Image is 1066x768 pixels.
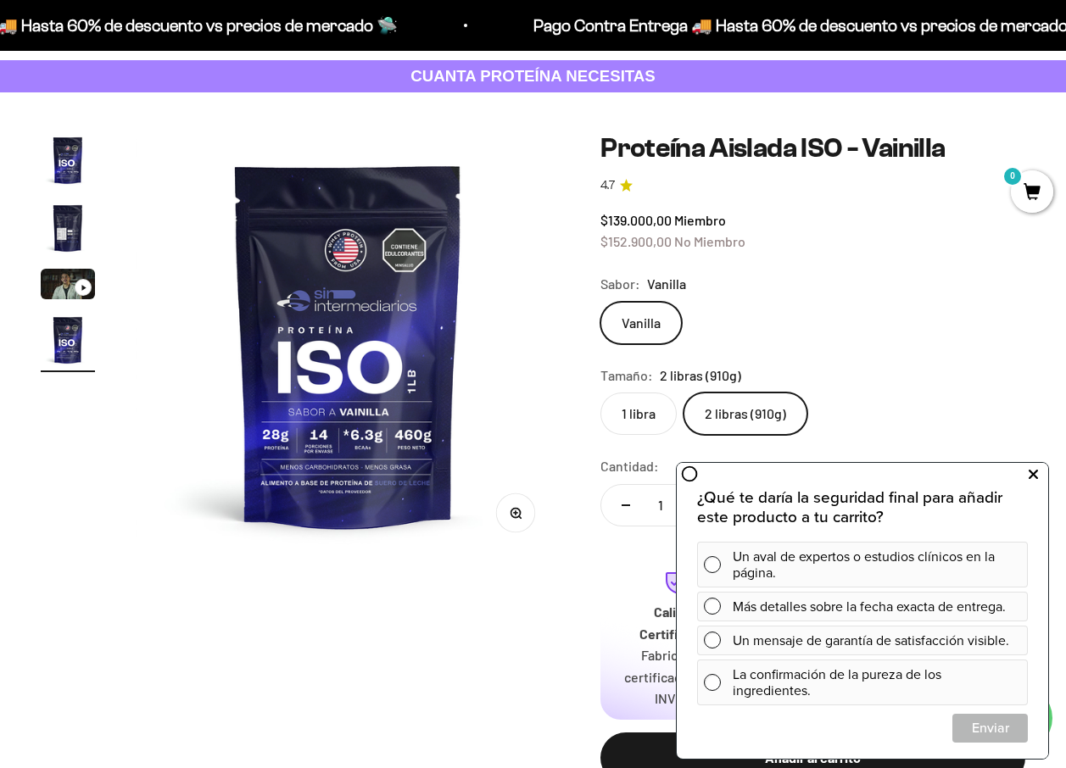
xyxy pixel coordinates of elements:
[600,176,1025,195] a: 4.74.7 de 5.0 estrellas
[660,365,741,387] span: 2 libras (910g)
[600,273,640,295] legend: Sabor:
[600,455,659,477] label: Cantidad:
[639,604,712,642] strong: Calidad Certificada:
[677,461,1048,759] iframe: zigpoll-iframe
[600,233,672,249] span: $152.900,00
[647,273,686,295] span: Vanilla
[600,365,653,387] legend: Tamaño:
[600,176,615,195] span: 4.7
[410,67,656,85] strong: CUANTA PROTEÍNA NECESITAS
[1002,166,1023,186] mark: 0
[41,133,95,192] button: Ir al artículo 1
[600,133,1025,163] h1: Proteína Aislada ISO - Vainilla
[600,212,672,228] span: $139.000,00
[1011,184,1053,203] a: 0
[601,485,650,526] button: Reducir cantidad
[671,485,720,526] button: Aumentar cantidad
[621,644,731,710] p: Fabricación certificada GMP e INVIMA
[41,201,95,260] button: Ir al artículo 2
[136,133,560,557] img: Proteína Aislada ISO - Vainilla
[41,313,95,367] img: Proteína Aislada ISO - Vainilla
[41,201,95,255] img: Proteína Aislada ISO - Vainilla
[41,313,95,372] button: Ir al artículo 4
[674,233,745,249] span: No Miembro
[674,212,726,228] span: Miembro
[41,269,95,304] button: Ir al artículo 3
[41,133,95,187] img: Proteína Aislada ISO - Vainilla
